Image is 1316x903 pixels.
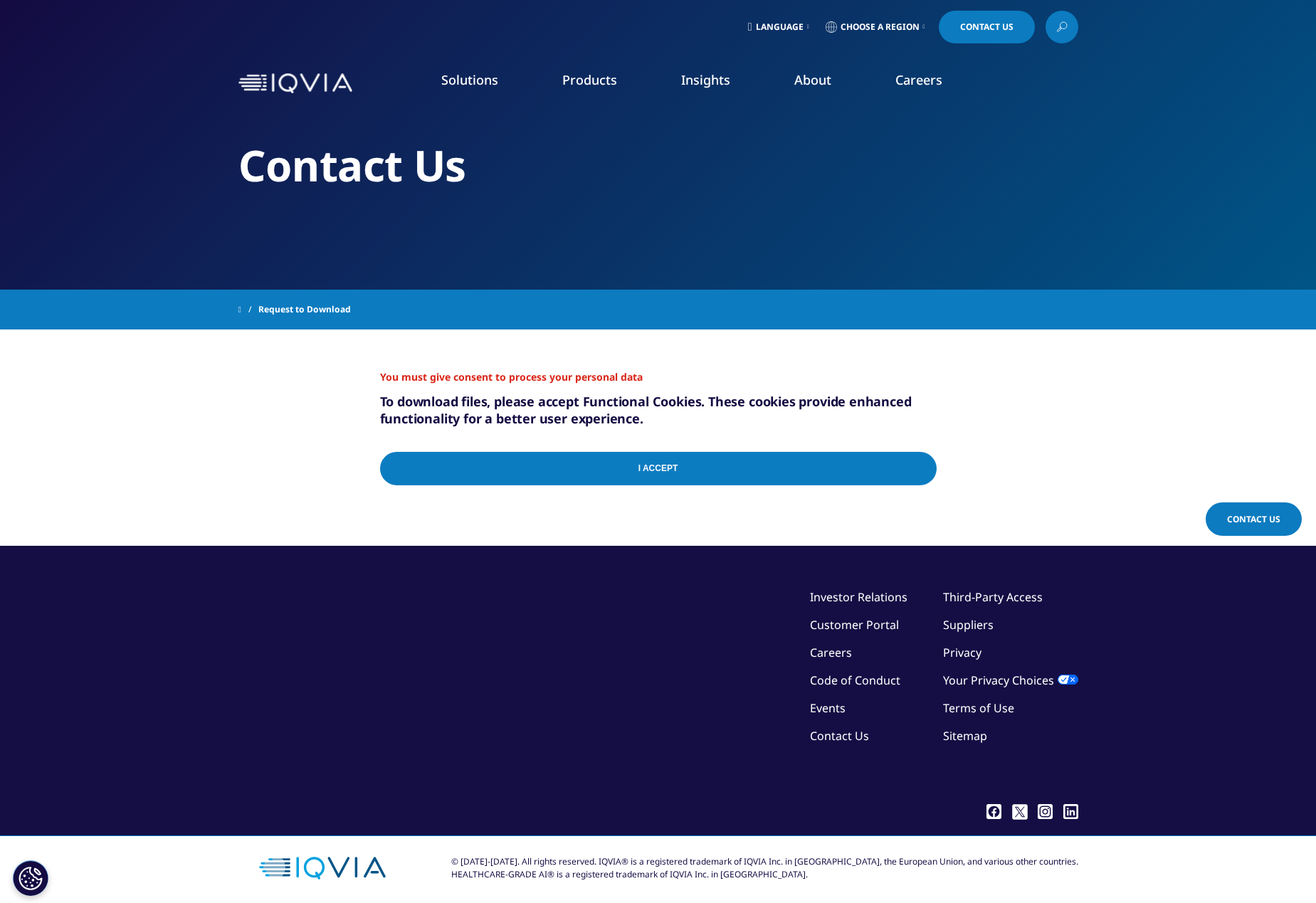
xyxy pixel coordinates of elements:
li: You must give consent to process your personal data [380,369,937,385]
a: Customer Portal [810,617,899,633]
span: Choose a Region [841,21,920,33]
a: Careers [810,645,852,660]
a: Products [562,71,617,88]
a: Events [810,700,846,716]
div: © [DATE]-[DATE]. All rights reserved. IQVIA® is a registered trademark of IQVIA Inc. in [GEOGRAPH... [451,855,1078,881]
a: Contact Us [939,11,1035,43]
span: Contact Us [960,23,1014,31]
a: Sitemap [943,728,987,744]
button: 쿠키 설정 [13,860,48,896]
a: Careers [895,71,942,88]
input: I Accept [380,452,937,485]
span: Request to Download [258,297,351,322]
a: Insights [681,71,730,88]
a: Contact Us [810,728,869,744]
a: Contact Us [1206,502,1302,536]
a: Terms of Use [943,700,1014,716]
a: Investor Relations [810,589,907,605]
span: Contact Us [1227,513,1280,525]
a: Solutions [441,71,498,88]
a: Privacy [943,645,981,660]
a: Your Privacy Choices [943,672,1078,688]
a: Third-Party Access [943,589,1043,605]
a: Suppliers [943,617,994,633]
a: About [794,71,831,88]
nav: Primary [358,50,1078,117]
h2: Contact Us [238,139,1078,192]
span: Language [756,21,804,33]
img: IQVIA Healthcare Information Technology and Pharma Clinical Research Company [238,73,352,94]
a: Code of Conduct [810,672,900,688]
h5: To download files, please accept Functional Cookies. These cookies provide enhanced functionality... [380,393,937,427]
